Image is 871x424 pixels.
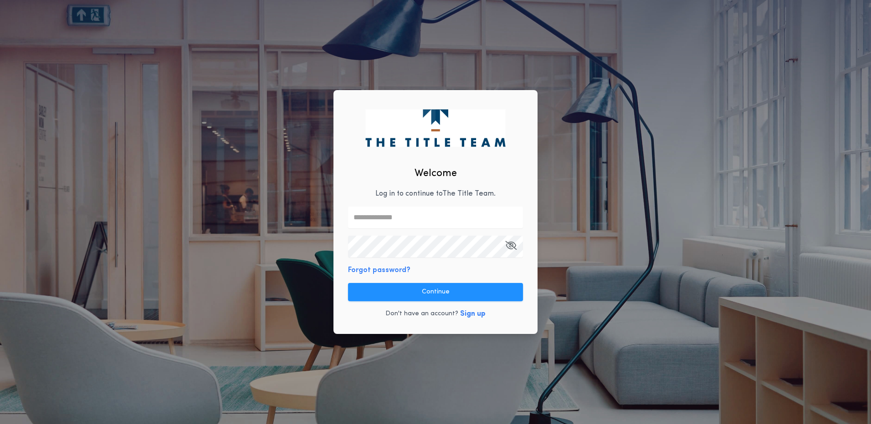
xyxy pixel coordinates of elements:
button: Sign up [460,308,486,319]
button: Forgot password? [348,265,410,276]
img: logo [365,109,505,146]
p: Don't have an account? [385,309,458,318]
button: Continue [348,283,523,301]
h2: Welcome [415,166,457,181]
p: Log in to continue to The Title Team . [375,188,496,199]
